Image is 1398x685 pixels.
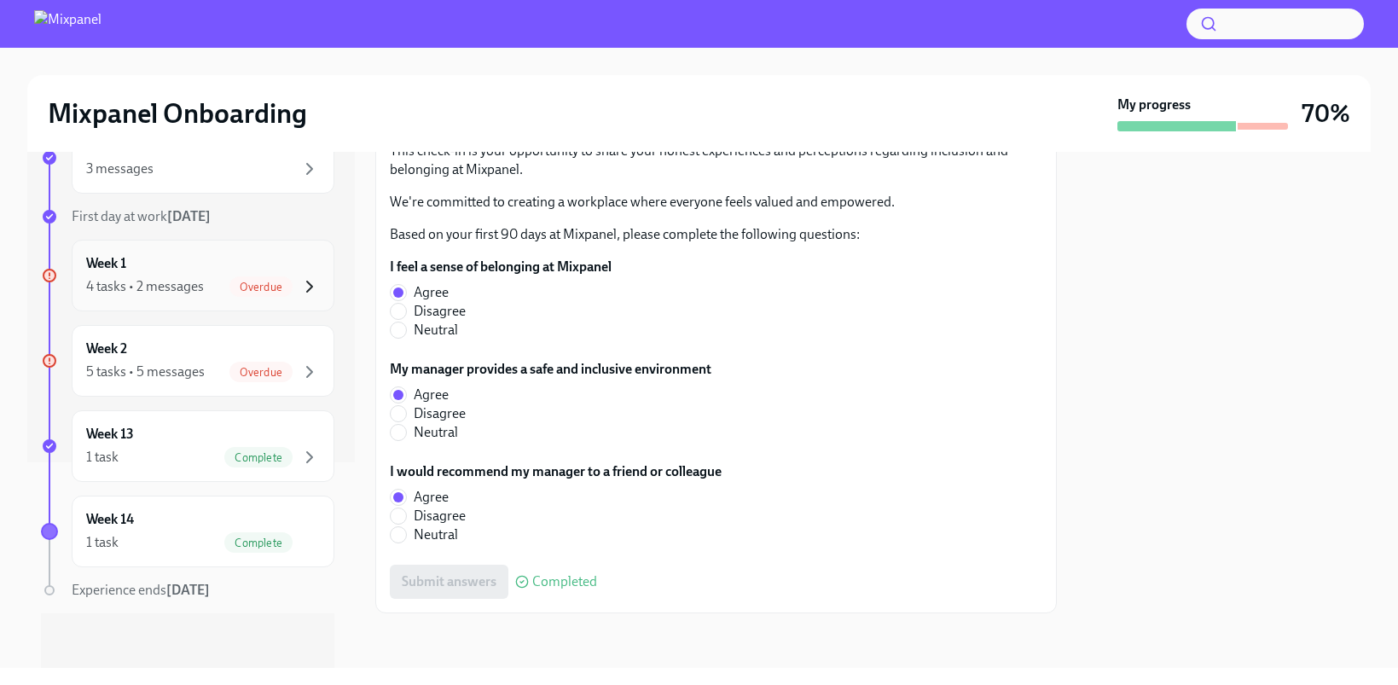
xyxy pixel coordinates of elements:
span: Agree [414,488,449,507]
span: Disagree [414,404,466,423]
div: 5 tasks • 5 messages [86,363,205,381]
a: Week 14 tasks • 2 messagesOverdue [41,240,334,311]
h6: Week 1 [86,254,126,273]
p: Based on your first 90 days at Mixpanel, please complete the following questions: [390,225,1042,244]
h6: Week 14 [86,510,134,529]
label: I would recommend my manager to a friend or colleague [390,462,722,481]
span: Complete [224,451,293,464]
strong: [DATE] [167,208,211,224]
strong: My progress [1117,96,1191,114]
label: I feel a sense of belonging at Mixpanel [390,258,612,276]
a: First day at work[DATE] [41,207,334,226]
h2: Mixpanel Onboarding [48,96,307,131]
span: Complete [224,537,293,549]
span: Disagree [414,507,466,525]
div: 4 tasks • 2 messages [86,277,204,296]
span: Neutral [414,525,458,544]
a: Week 131 taskComplete [41,410,334,482]
p: We're committed to creating a workplace where everyone feels valued and empowered. [390,193,1042,212]
div: 3 messages [86,160,154,178]
h6: Week 13 [86,425,134,444]
span: Agree [414,283,449,302]
span: Neutral [414,321,458,340]
span: Neutral [414,423,458,442]
p: This check-in is your opportunity to share your honest experiences and perceptions regarding incl... [390,142,1042,179]
span: Completed [532,575,597,589]
div: 1 task [86,533,119,552]
span: Agree [414,386,449,404]
span: Overdue [229,366,293,379]
span: First day at work [72,208,211,224]
a: Week -13 messages [41,122,334,194]
label: My manager provides a safe and inclusive environment [390,360,711,379]
strong: [DATE] [166,582,210,598]
h3: 70% [1302,98,1350,129]
div: 1 task [86,448,119,467]
h6: Week 2 [86,340,127,358]
span: Overdue [229,281,293,293]
img: Mixpanel [34,10,102,38]
a: Week 141 taskComplete [41,496,334,567]
span: Disagree [414,302,466,321]
span: Experience ends [72,582,210,598]
a: Week 25 tasks • 5 messagesOverdue [41,325,334,397]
